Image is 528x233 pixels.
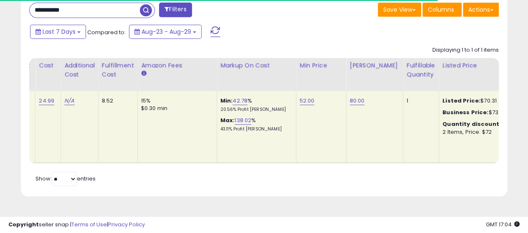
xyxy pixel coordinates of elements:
span: Compared to: [87,28,126,36]
div: Fulfillment Cost [102,61,134,79]
div: $73 [442,109,512,116]
p: 20.56% Profit [PERSON_NAME] [220,107,290,113]
a: Privacy Policy [108,220,145,228]
div: Min Price [300,61,343,70]
button: Actions [463,3,499,17]
a: 42.78 [232,97,248,105]
span: Columns [428,5,454,14]
div: % [220,97,290,113]
div: 8.52 [102,97,131,105]
img: website_grey.svg [13,22,20,28]
div: Listed Price [442,61,515,70]
th: The percentage added to the cost of goods (COGS) that forms the calculator for Min & Max prices. [217,58,296,91]
a: Terms of Use [71,220,107,228]
a: 52.00 [300,97,315,105]
b: Min: [220,97,233,105]
div: Domain Overview [32,49,75,55]
div: $0.30 min [141,105,210,112]
a: 138.02 [235,116,251,125]
div: 15% [141,97,210,105]
span: 2025-09-6 17:04 GMT [486,220,520,228]
a: 24.99 [39,97,54,105]
div: Additional Cost [64,61,95,79]
div: Cost [39,61,57,70]
div: Amazon Fees [141,61,213,70]
div: 2 Items, Price: $72 [442,128,512,136]
img: tab_keywords_by_traffic_grey.svg [83,48,90,55]
a: N/A [64,97,74,105]
span: Show: entries [35,175,96,183]
button: Columns [422,3,462,17]
div: Keywords by Traffic [92,49,141,55]
div: [PERSON_NAME] [350,61,399,70]
b: Quantity discounts [442,120,503,128]
small: Amazon Fees. [141,70,146,78]
div: 1 [407,97,432,105]
div: seller snap | | [8,221,145,229]
div: Domain: [DOMAIN_NAME] [22,22,92,28]
strong: Copyright [8,220,39,228]
button: Aug-23 - Aug-29 [129,25,202,39]
img: tab_domain_overview_orange.svg [23,48,29,55]
span: Last 7 Days [43,28,76,36]
span: Aug-23 - Aug-29 [141,28,191,36]
div: v 4.0.25 [23,13,41,20]
b: Listed Price: [442,97,480,105]
div: Displaying 1 to 1 of 1 items [432,46,499,54]
a: 80.00 [350,97,365,105]
b: Business Price: [442,108,488,116]
div: Markup on Cost [220,61,293,70]
img: logo_orange.svg [13,13,20,20]
button: Last 7 Days [30,25,86,39]
p: 43.11% Profit [PERSON_NAME] [220,126,290,132]
button: Filters [159,3,192,17]
div: Fulfillable Quantity [407,61,435,79]
b: Max: [220,116,235,124]
div: : [442,120,512,128]
button: Save View [378,3,421,17]
div: $70.31 [442,97,512,105]
div: % [220,117,290,132]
